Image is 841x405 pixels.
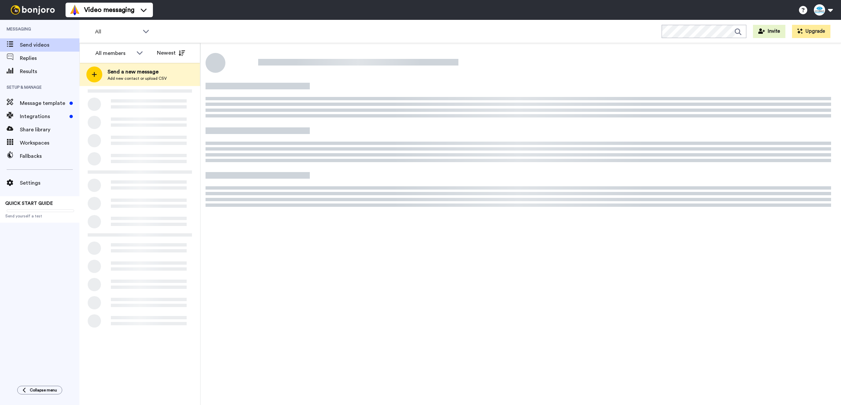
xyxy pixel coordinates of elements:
span: Send yourself a test [5,213,74,219]
span: Share library [20,126,79,134]
span: Integrations [20,112,67,120]
span: Workspaces [20,139,79,147]
button: Newest [152,46,190,60]
span: Replies [20,54,79,62]
img: bj-logo-header-white.svg [8,5,58,15]
div: All members [95,49,133,57]
span: Fallbacks [20,152,79,160]
span: Add new contact or upload CSV [108,76,167,81]
span: Settings [20,179,79,187]
img: vm-color.svg [70,5,80,15]
span: Send videos [20,41,79,49]
span: Video messaging [84,5,134,15]
span: All [95,28,139,36]
span: Collapse menu [30,387,57,393]
button: Collapse menu [17,386,62,394]
button: Invite [753,25,785,38]
span: Results [20,67,79,75]
span: Send a new message [108,68,167,76]
span: QUICK START GUIDE [5,201,53,206]
span: Message template [20,99,67,107]
button: Upgrade [792,25,830,38]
